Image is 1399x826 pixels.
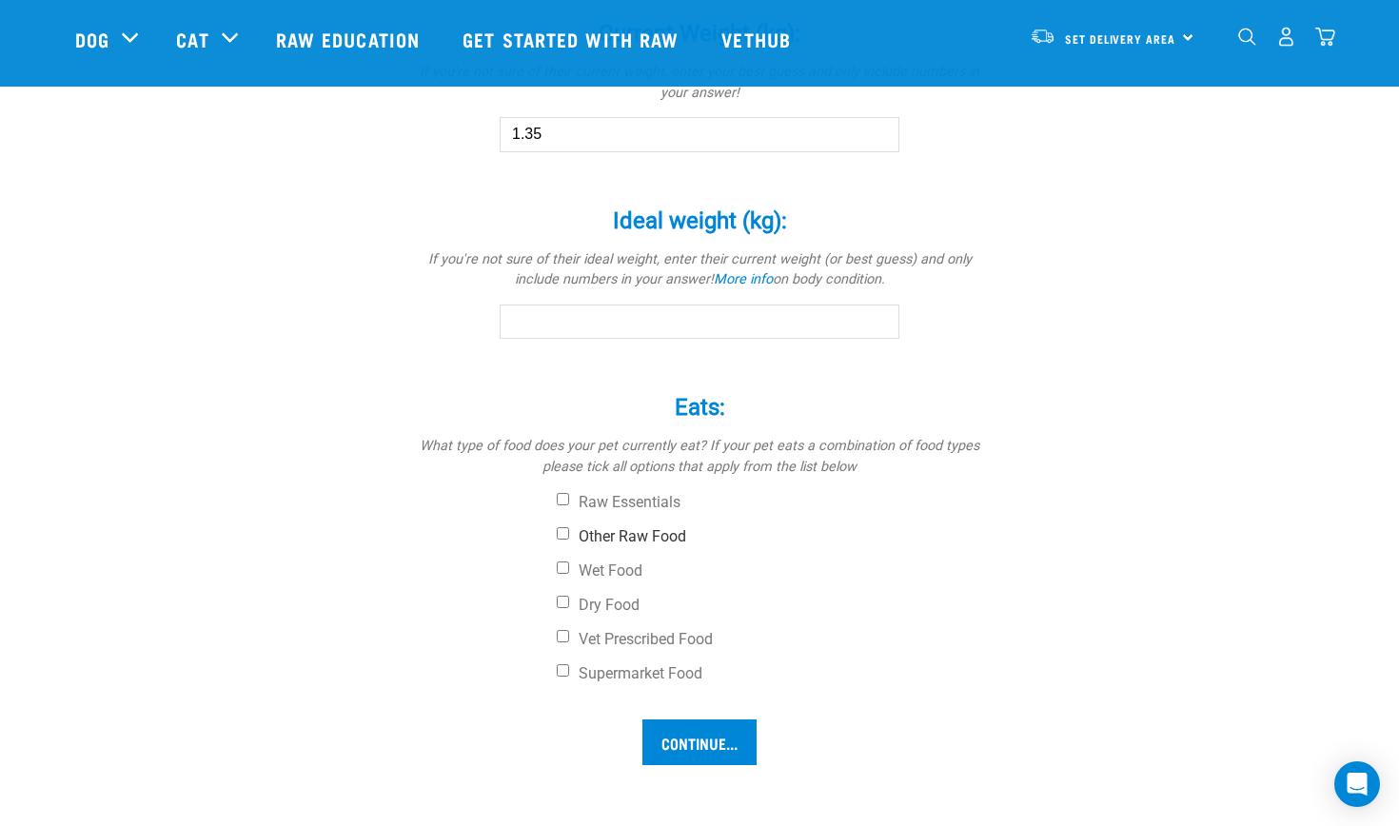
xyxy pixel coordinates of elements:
a: Raw Education [257,1,443,77]
a: More info [714,271,773,287]
input: Wet Food [557,561,569,574]
label: Wet Food [557,561,985,580]
label: Eats: [414,390,985,424]
input: Supermarket Food [557,664,569,677]
img: home-icon-1@2x.png [1238,28,1256,46]
input: Other Raw Food [557,527,569,540]
label: Dry Food [557,596,985,615]
label: Vet Prescribed Food [557,630,985,649]
input: Raw Essentials [557,493,569,505]
label: Raw Essentials [557,493,985,512]
a: Get started with Raw [443,1,702,77]
a: Cat [176,25,208,53]
div: Open Intercom Messenger [1334,761,1380,807]
img: home-icon@2x.png [1315,27,1335,47]
label: Other Raw Food [557,527,985,546]
label: Ideal weight (kg): [414,204,985,238]
span: Set Delivery Area [1065,35,1175,42]
label: Supermarket Food [557,664,985,683]
input: Continue... [642,719,757,765]
input: Dry Food [557,596,569,608]
input: Vet Prescribed Food [557,630,569,642]
p: If you're not sure of their ideal weight, enter their current weight (or best guess) and only inc... [414,249,985,290]
img: van-moving.png [1030,28,1055,45]
p: What type of food does your pet currently eat? If your pet eats a combination of food types pleas... [414,436,985,477]
a: Vethub [702,1,815,77]
a: Dog [75,25,109,53]
img: user.png [1276,27,1296,47]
